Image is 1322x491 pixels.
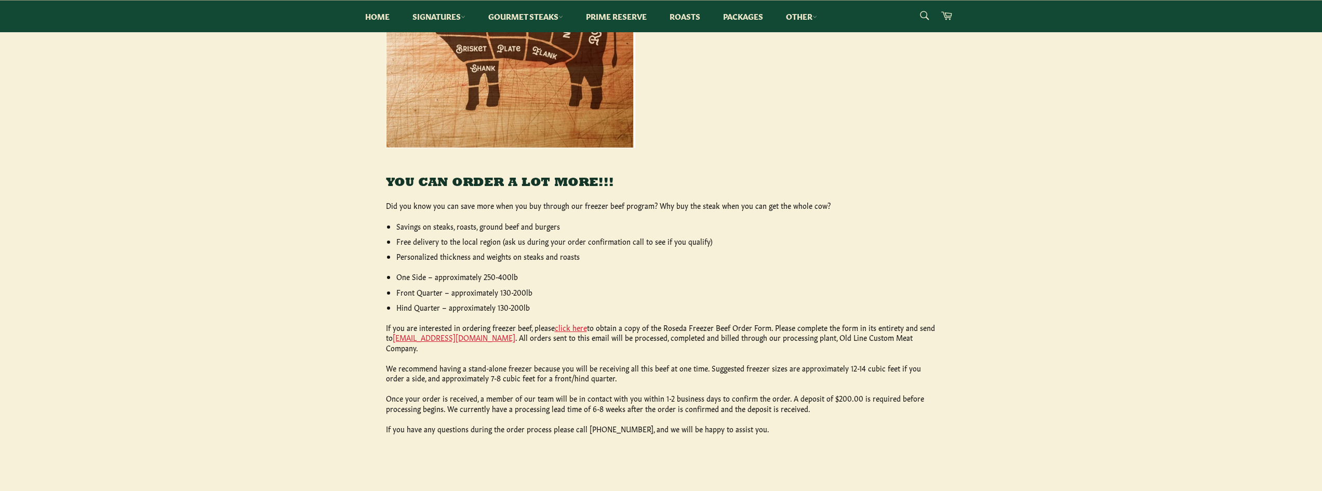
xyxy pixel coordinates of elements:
[478,1,573,32] a: Gourmet Steaks
[393,332,515,342] a: [EMAIL_ADDRESS][DOMAIN_NAME]
[386,323,937,353] p: If you are interested in ordering freezer beef, please to obtain a copy of the Roseda Freezer Bee...
[355,1,400,32] a: Home
[713,1,773,32] a: Packages
[396,287,937,297] li: Front Quarter – approximately 130-200lb
[386,424,937,434] p: If you have any questions during the order process please call [PHONE_NUMBER], and we will be hap...
[386,363,937,383] p: We recommend having a stand-alone freezer because you will be receiving all this beef at one time...
[402,1,476,32] a: Signatures
[396,221,937,231] li: Savings on steaks, roasts, ground beef and burgers
[386,201,937,210] p: Did you know you can save more when you buy through our freezer beef program? Why buy the steak w...
[396,236,937,246] li: Free delivery to the local region (ask us during your order confirmation call to see if you qualify)
[576,1,657,32] a: Prime Reserve
[555,322,587,333] a: click here
[396,251,937,261] li: Personalized thickness and weights on steaks and roasts
[396,302,937,312] li: Hind Quarter – approximately 130-200lb
[776,1,827,32] a: Other
[659,1,711,32] a: Roasts
[386,393,937,414] p: Once your order is received, a member of our team will be in contact with you within 1-2 business...
[396,272,937,282] li: One Side – approximately 250-400lb
[386,175,937,192] h3: YOU CAN ORDER A LOT MORE!!!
